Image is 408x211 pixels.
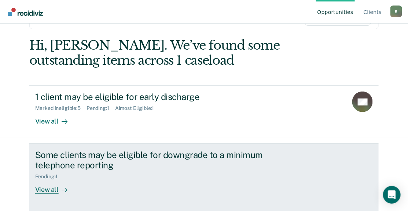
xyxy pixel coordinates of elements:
[87,105,115,111] div: Pending : 1
[115,105,160,111] div: Almost Eligible : 1
[8,8,43,16] img: Recidiviz
[29,85,379,143] a: 1 client may be eligible for early dischargeMarked Ineligible:5Pending:1Almost Eligible:1View all
[29,38,309,68] div: Hi, [PERSON_NAME]. We’ve found some outstanding items across 1 caseload
[35,150,293,171] div: Some clients may be eligible for downgrade to a minimum telephone reporting
[383,186,401,204] div: Open Intercom Messenger
[35,180,76,194] div: View all
[35,92,293,102] div: 1 client may be eligible for early discharge
[35,111,76,126] div: View all
[390,6,402,17] button: Profile dropdown button
[390,6,402,17] div: R
[35,174,64,180] div: Pending : 1
[35,105,87,111] div: Marked Ineligible : 5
